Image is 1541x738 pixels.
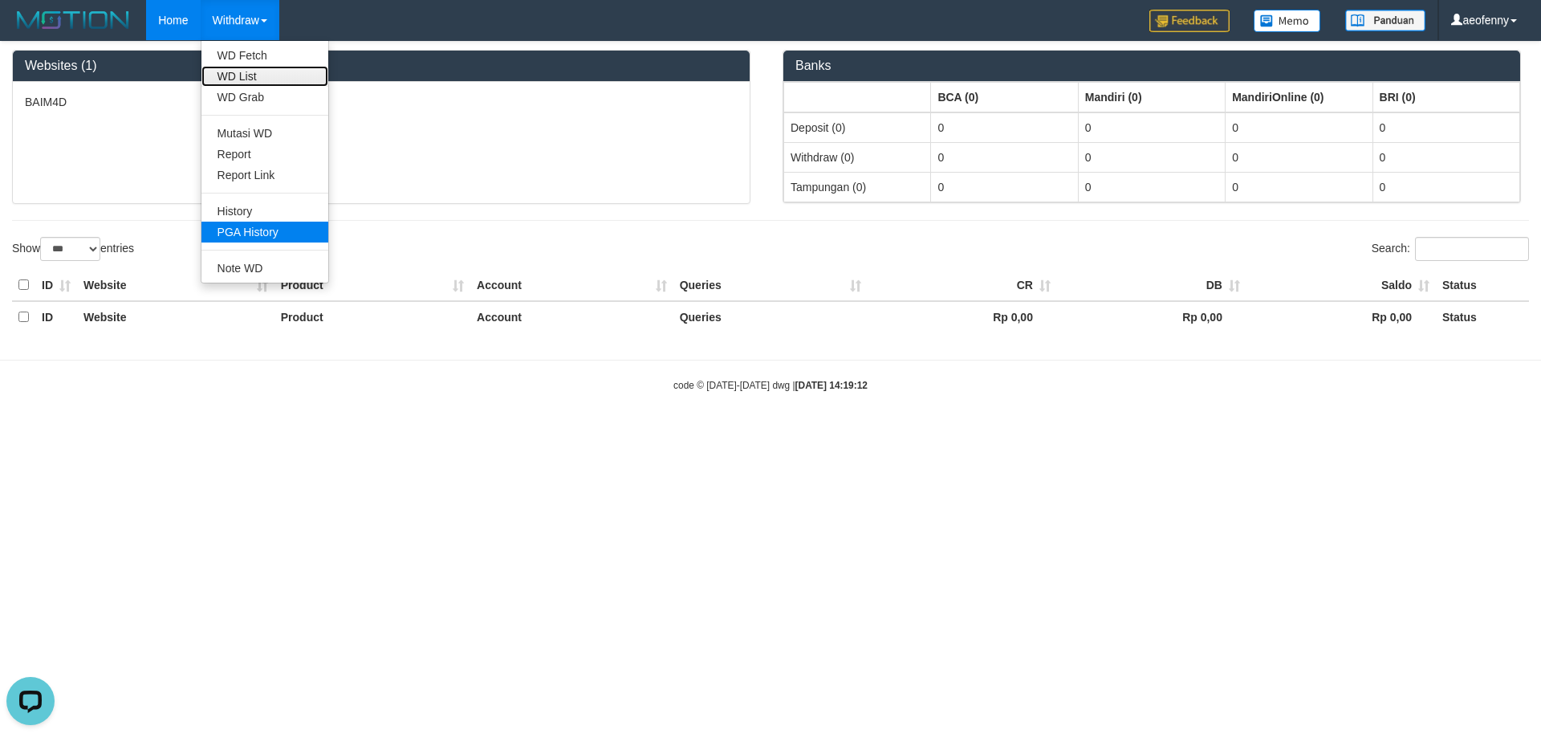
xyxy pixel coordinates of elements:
[1345,10,1425,31] img: panduan.png
[201,258,328,279] a: Note WD
[25,59,738,73] h3: Websites (1)
[1149,10,1230,32] img: Feedback.jpg
[1372,237,1529,261] label: Search:
[274,270,470,301] th: Product
[795,59,1508,73] h3: Banks
[35,301,77,332] th: ID
[201,123,328,144] a: Mutasi WD
[12,8,134,32] img: MOTION_logo.png
[931,142,1078,172] td: 0
[274,301,470,332] th: Product
[1415,237,1529,261] input: Search:
[1226,112,1372,143] td: 0
[673,301,868,332] th: Queries
[1226,172,1372,202] td: 0
[25,94,738,110] p: BAIM4D
[201,165,328,186] a: Report Link
[12,237,134,261] label: Show entries
[1246,270,1436,301] th: Saldo
[1078,142,1225,172] td: 0
[470,301,673,332] th: Account
[784,112,931,143] td: Deposit (0)
[1246,301,1436,332] th: Rp 0,00
[784,82,931,112] th: Group: activate to sort column ascending
[931,172,1078,202] td: 0
[470,270,673,301] th: Account
[201,87,328,108] a: WD Grab
[784,172,931,202] td: Tampungan (0)
[1226,82,1372,112] th: Group: activate to sort column ascending
[1226,142,1372,172] td: 0
[201,66,328,87] a: WD List
[40,237,100,261] select: Showentries
[201,222,328,243] a: PGA History
[1436,301,1529,332] th: Status
[1372,172,1519,202] td: 0
[1078,112,1225,143] td: 0
[201,144,328,165] a: Report
[931,112,1078,143] td: 0
[673,380,868,391] small: code © [DATE]-[DATE] dwg |
[1254,10,1321,32] img: Button%20Memo.svg
[1372,142,1519,172] td: 0
[868,270,1057,301] th: CR
[1436,270,1529,301] th: Status
[931,82,1078,112] th: Group: activate to sort column ascending
[1372,112,1519,143] td: 0
[77,301,274,332] th: Website
[201,201,328,222] a: History
[673,270,868,301] th: Queries
[784,142,931,172] td: Withdraw (0)
[201,45,328,66] a: WD Fetch
[1057,301,1246,332] th: Rp 0,00
[35,270,77,301] th: ID
[795,380,868,391] strong: [DATE] 14:19:12
[1078,172,1225,202] td: 0
[868,301,1057,332] th: Rp 0,00
[1372,82,1519,112] th: Group: activate to sort column ascending
[77,270,274,301] th: Website
[1057,270,1246,301] th: DB
[6,6,55,55] button: Open LiveChat chat widget
[1078,82,1225,112] th: Group: activate to sort column ascending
